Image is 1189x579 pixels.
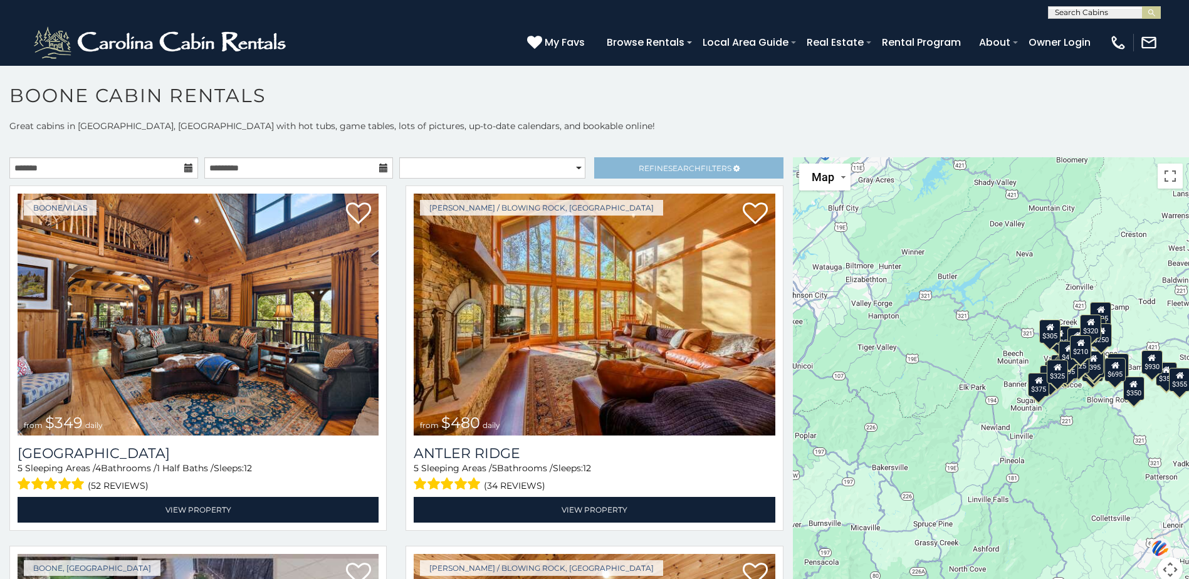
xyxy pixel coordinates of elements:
[18,445,379,462] a: [GEOGRAPHIC_DATA]
[414,194,775,436] a: Antler Ridge from $480 daily
[420,560,663,576] a: [PERSON_NAME] / Blowing Rock, [GEOGRAPHIC_DATA]
[24,420,43,430] span: from
[799,164,851,190] button: Change map style
[1158,164,1183,189] button: Toggle fullscreen view
[1057,355,1078,379] div: $395
[1140,34,1158,51] img: mail-regular-white.png
[484,477,545,494] span: (34 reviews)
[18,445,379,462] h3: Diamond Creek Lodge
[1109,34,1127,51] img: phone-regular-white.png
[1039,320,1061,343] div: $305
[1108,353,1129,377] div: $380
[668,164,701,173] span: Search
[420,420,439,430] span: from
[1082,351,1104,375] div: $395
[414,462,775,494] div: Sleeping Areas / Bathrooms / Sleeps:
[346,201,371,227] a: Add to favorites
[1028,373,1049,397] div: $375
[1047,360,1068,383] div: $325
[696,31,795,53] a: Local Area Guide
[18,462,379,494] div: Sleeping Areas / Bathrooms / Sleeps:
[157,462,214,474] span: 1 Half Baths /
[18,497,379,523] a: View Property
[583,462,591,474] span: 12
[420,200,663,216] a: [PERSON_NAME] / Blowing Rock, [GEOGRAPHIC_DATA]
[743,201,768,227] a: Add to favorites
[1070,335,1091,359] div: $210
[1090,302,1111,326] div: $525
[31,24,291,61] img: White-1-2.png
[1080,315,1101,338] div: $320
[1156,362,1177,386] div: $355
[85,420,103,430] span: daily
[492,462,497,474] span: 5
[594,157,783,179] a: RefineSearchFilters
[1123,377,1144,400] div: $350
[1141,350,1163,374] div: $930
[45,414,83,432] span: $349
[18,194,379,436] img: Diamond Creek Lodge
[414,194,775,436] img: Antler Ridge
[800,31,870,53] a: Real Estate
[1059,341,1080,365] div: $410
[414,445,775,462] a: Antler Ridge
[244,462,252,474] span: 12
[414,497,775,523] a: View Property
[414,462,419,474] span: 5
[95,462,101,474] span: 4
[24,200,97,216] a: Boone/Vilas
[483,420,500,430] span: daily
[1091,323,1112,347] div: $250
[527,34,588,51] a: My Favs
[1022,31,1097,53] a: Owner Login
[24,560,160,576] a: Boone, [GEOGRAPHIC_DATA]
[441,414,480,432] span: $480
[876,31,967,53] a: Rental Program
[545,34,585,50] span: My Favs
[1067,328,1089,352] div: $565
[18,462,23,474] span: 5
[1104,358,1126,382] div: $695
[18,194,379,436] a: Diamond Creek Lodge from $349 daily
[812,170,834,184] span: Map
[639,164,731,173] span: Refine Filters
[600,31,691,53] a: Browse Rentals
[88,477,149,494] span: (52 reviews)
[973,31,1017,53] a: About
[1150,537,1171,560] img: svg+xml;base64,PHN2ZyB3aWR0aD0iNDQiIGhlaWdodD0iNDQiIHZpZXdCb3g9IjAgMCA0NCA0NCIgZmlsbD0ibm9uZSIgeG...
